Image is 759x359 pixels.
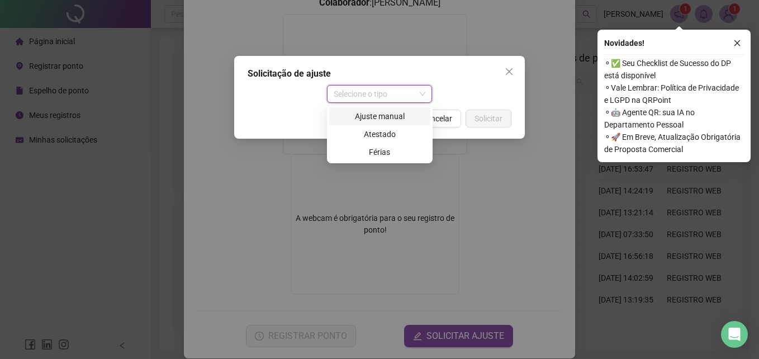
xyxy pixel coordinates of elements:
div: Férias [336,146,424,158]
span: ⚬ 🚀 Em Breve, Atualização Obrigatória de Proposta Comercial [604,131,744,155]
span: Novidades ! [604,37,644,49]
span: ⚬ Vale Lembrar: Política de Privacidade e LGPD na QRPoint [604,82,744,106]
button: Close [500,63,518,81]
div: Ajuste manual [329,107,430,125]
div: Férias [329,143,430,161]
span: Cancelar [421,112,452,125]
span: ⚬ ✅ Seu Checklist de Sucesso do DP está disponível [604,57,744,82]
div: Solicitação de ajuste [248,67,511,81]
button: Solicitar [466,110,511,127]
div: Open Intercom Messenger [721,321,748,348]
span: close [505,67,514,76]
div: Atestado [336,128,424,140]
span: Selecione o tipo [334,86,426,102]
span: close [733,39,741,47]
button: Cancelar [412,110,461,127]
div: Atestado [329,125,430,143]
span: ⚬ 🤖 Agente QR: sua IA no Departamento Pessoal [604,106,744,131]
div: Ajuste manual [336,110,424,122]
